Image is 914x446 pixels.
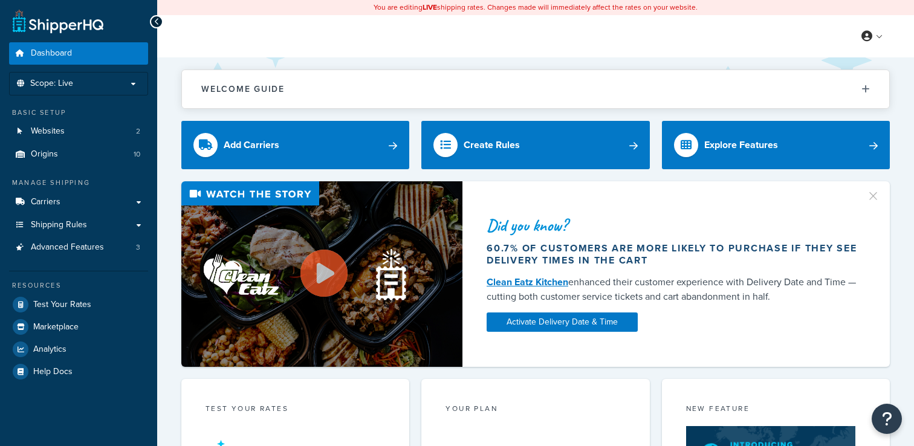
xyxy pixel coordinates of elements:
a: Advanced Features3 [9,236,148,259]
span: Help Docs [33,367,73,377]
a: Explore Features [662,121,890,169]
span: Dashboard [31,48,72,59]
a: Carriers [9,191,148,213]
button: Open Resource Center [872,404,902,434]
span: 3 [136,242,140,253]
li: Origins [9,143,148,166]
li: Websites [9,120,148,143]
div: Resources [9,280,148,291]
div: Did you know? [487,217,858,234]
div: Test your rates [206,403,385,417]
a: Activate Delivery Date & Time [487,312,638,332]
span: Shipping Rules [31,220,87,230]
a: Clean Eatz Kitchen [487,275,568,289]
span: Test Your Rates [33,300,91,310]
div: Explore Features [704,137,778,154]
span: Origins [31,149,58,160]
div: Create Rules [464,137,520,154]
span: Advanced Features [31,242,104,253]
div: 60.7% of customers are more likely to purchase if they see delivery times in the cart [487,242,858,267]
h2: Welcome Guide [201,85,285,94]
div: New Feature [686,403,866,417]
span: Analytics [33,344,66,355]
span: 2 [136,126,140,137]
span: Marketplace [33,322,79,332]
a: Dashboard [9,42,148,65]
b: LIVE [423,2,437,13]
a: Create Rules [421,121,649,169]
a: Help Docs [9,361,148,383]
button: Welcome Guide [182,70,889,108]
span: Scope: Live [30,79,73,89]
span: 10 [134,149,140,160]
a: Add Carriers [181,121,409,169]
div: enhanced their customer experience with Delivery Date and Time — cutting both customer service ti... [487,275,858,304]
a: Analytics [9,338,148,360]
a: Websites2 [9,120,148,143]
a: Test Your Rates [9,294,148,315]
div: Basic Setup [9,108,148,118]
a: Origins10 [9,143,148,166]
span: Carriers [31,197,60,207]
span: Websites [31,126,65,137]
div: Manage Shipping [9,178,148,188]
img: Video thumbnail [181,181,462,367]
li: Advanced Features [9,236,148,259]
div: Add Carriers [224,137,279,154]
a: Shipping Rules [9,214,148,236]
a: Marketplace [9,316,148,338]
div: Your Plan [446,403,625,417]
